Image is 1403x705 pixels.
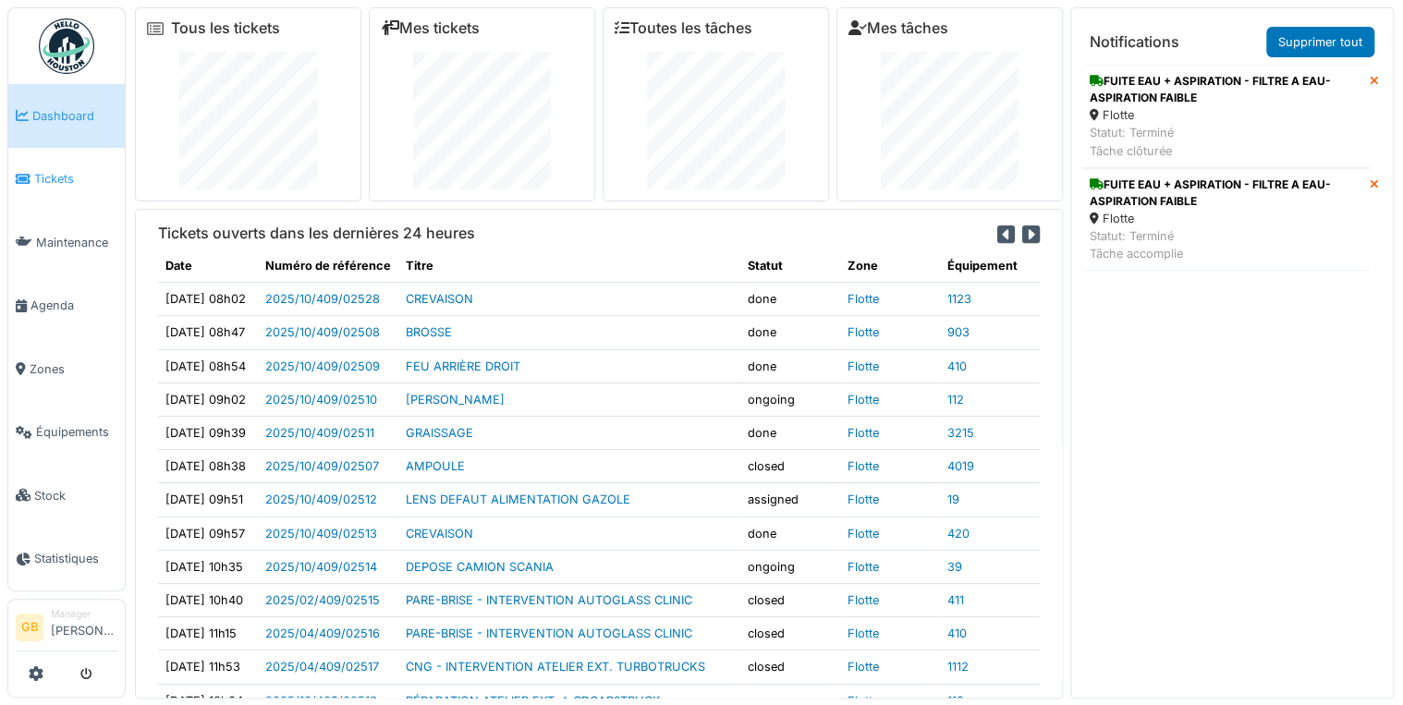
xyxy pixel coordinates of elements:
[265,292,380,306] a: 2025/10/409/02528
[740,617,840,650] td: closed
[740,417,840,450] td: done
[406,593,692,607] a: PARE-BRISE - INTERVENTION AUTOGLASS CLINIC
[381,19,480,37] a: Mes tickets
[1090,106,1362,124] div: Flotte
[8,211,125,274] a: Maintenance
[8,464,125,528] a: Stock
[1082,168,1370,272] a: FUITE EAU + ASPIRATION - FILTRE A EAU- ASPIRATION FAIBLE Flotte Statut: TerminéTâche accomplie
[848,359,879,373] a: Flotte
[158,483,258,517] td: [DATE] 09h51
[848,393,879,407] a: Flotte
[740,550,840,583] td: ongoing
[1090,176,1362,210] div: FUITE EAU + ASPIRATION - FILTRE A EAU- ASPIRATION FAIBLE
[265,593,380,607] a: 2025/02/409/02515
[406,359,520,373] a: FEU ARRIÈRE DROIT
[265,492,377,506] a: 2025/10/409/02512
[848,527,879,541] a: Flotte
[158,349,258,383] td: [DATE] 08h54
[265,626,380,640] a: 2025/04/409/02516
[158,316,258,349] td: [DATE] 08h47
[158,450,258,483] td: [DATE] 08h38
[16,607,117,651] a: GB Manager[PERSON_NAME]
[406,560,554,574] a: DEPOSE CAMION SCANIA
[158,283,258,316] td: [DATE] 08h02
[848,292,879,306] a: Flotte
[740,517,840,550] td: done
[8,148,125,212] a: Tickets
[406,527,473,541] a: CREVAISON
[947,626,967,640] a: 410
[1266,27,1374,57] a: Supprimer tout
[740,383,840,416] td: ongoing
[265,325,380,339] a: 2025/10/409/02508
[848,19,948,37] a: Mes tâches
[615,19,752,37] a: Toutes les tâches
[158,550,258,583] td: [DATE] 10h35
[406,459,465,473] a: AMPOULE
[398,249,740,283] th: Titre
[947,459,974,473] a: 4019
[34,487,117,504] span: Stock
[265,393,377,407] a: 2025/10/409/02510
[406,325,452,339] a: BROSSE
[34,170,117,188] span: Tickets
[740,349,840,383] td: done
[32,107,117,125] span: Dashboard
[8,337,125,401] a: Zones
[158,249,258,283] th: Date
[30,360,117,378] span: Zones
[848,593,879,607] a: Flotte
[406,660,705,674] a: CNG - INTERVENTION ATELIER EXT. TURBOTRUCKS
[171,19,280,37] a: Tous les tickets
[940,249,1040,283] th: Équipement
[158,617,258,650] td: [DATE] 11h15
[36,423,117,441] span: Équipements
[848,560,879,574] a: Flotte
[36,234,117,251] span: Maintenance
[740,249,840,283] th: Statut
[158,517,258,550] td: [DATE] 09h57
[158,650,258,684] td: [DATE] 11h53
[740,650,840,684] td: closed
[265,560,377,574] a: 2025/10/409/02514
[406,426,473,440] a: GRAISSAGE
[406,492,630,506] a: LENS DEFAUT ALIMENTATION GAZOLE
[265,359,380,373] a: 2025/10/409/02509
[34,550,117,567] span: Statistiques
[947,527,970,541] a: 420
[258,249,398,283] th: Numéro de référence
[848,492,879,506] a: Flotte
[406,393,505,407] a: [PERSON_NAME]
[39,18,94,74] img: Badge_color-CXgf-gQk.svg
[947,325,970,339] a: 903
[947,560,962,574] a: 39
[16,614,43,641] li: GB
[848,459,879,473] a: Flotte
[1090,124,1362,159] div: Statut: Terminé Tâche clôturée
[265,426,374,440] a: 2025/10/409/02511
[158,583,258,616] td: [DATE] 10h40
[947,393,964,407] a: 112
[947,292,971,306] a: 1123
[406,626,692,640] a: PARE-BRISE - INTERVENTION AUTOGLASS CLINIC
[1090,73,1362,106] div: FUITE EAU + ASPIRATION - FILTRE A EAU- ASPIRATION FAIBLE
[158,383,258,416] td: [DATE] 09h02
[406,292,473,306] a: CREVAISON
[1090,227,1362,262] div: Statut: Terminé Tâche accomplie
[947,359,967,373] a: 410
[51,607,117,621] div: Manager
[740,583,840,616] td: closed
[848,325,879,339] a: Flotte
[8,528,125,591] a: Statistiques
[848,426,879,440] a: Flotte
[8,274,125,338] a: Agenda
[848,660,879,674] a: Flotte
[1090,210,1362,227] div: Flotte
[265,527,377,541] a: 2025/10/409/02513
[158,225,475,242] h6: Tickets ouverts dans les dernières 24 heures
[265,459,379,473] a: 2025/10/409/02507
[8,401,125,465] a: Équipements
[51,607,117,647] li: [PERSON_NAME]
[265,660,379,674] a: 2025/04/409/02517
[1090,33,1179,51] h6: Notifications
